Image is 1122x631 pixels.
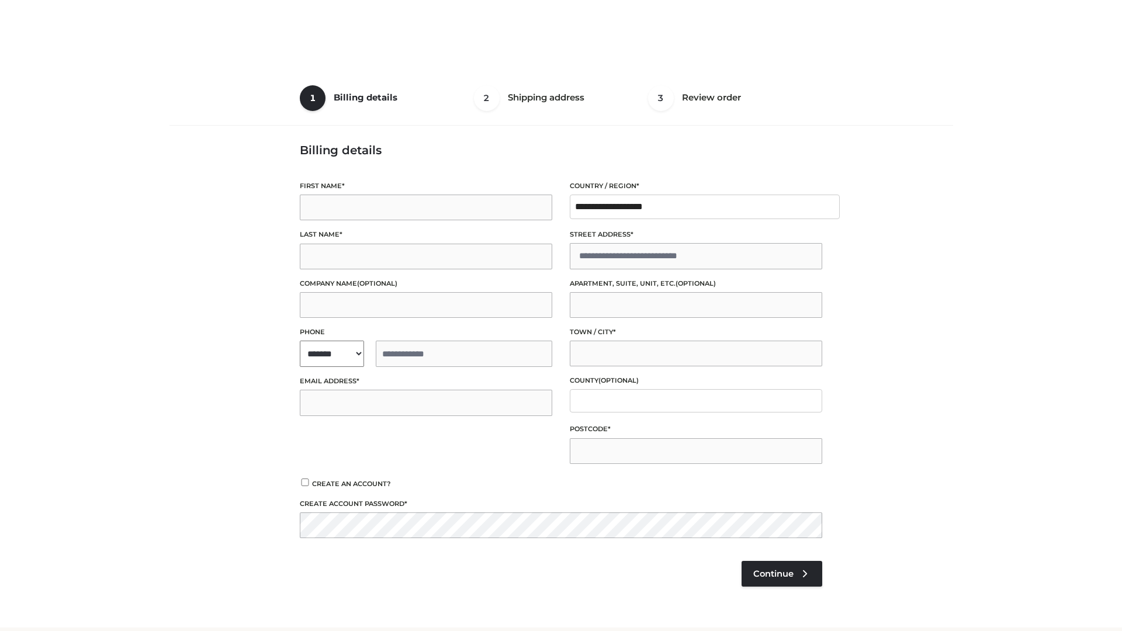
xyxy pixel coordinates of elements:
span: (optional) [676,279,716,287]
span: Create an account? [312,480,391,488]
label: Postcode [570,424,822,435]
span: (optional) [357,279,397,287]
span: 3 [648,85,674,111]
span: Review order [682,92,741,103]
span: Billing details [334,92,397,103]
label: Create account password [300,498,822,509]
label: Phone [300,327,552,338]
h3: Billing details [300,143,822,157]
label: Town / City [570,327,822,338]
label: Email address [300,376,552,387]
span: (optional) [598,376,639,384]
label: Last name [300,229,552,240]
label: Country / Region [570,181,822,192]
input: Create an account? [300,479,310,486]
label: Apartment, suite, unit, etc. [570,278,822,289]
a: Continue [742,561,822,587]
span: 1 [300,85,325,111]
label: Street address [570,229,822,240]
span: 2 [474,85,500,111]
span: Continue [753,568,794,579]
label: Company name [300,278,552,289]
label: First name [300,181,552,192]
label: County [570,375,822,386]
span: Shipping address [508,92,584,103]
